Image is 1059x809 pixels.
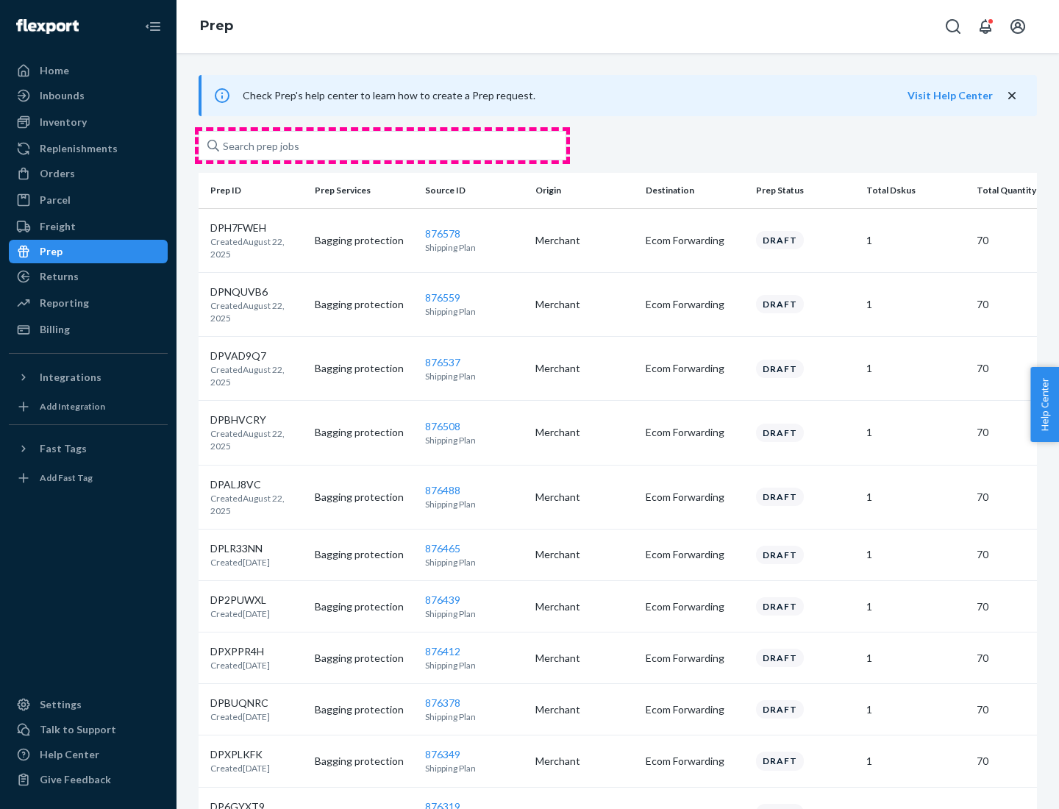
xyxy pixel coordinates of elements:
p: Merchant [535,297,634,312]
th: Prep ID [199,173,309,208]
p: DPXPPR4H [210,644,270,659]
button: Open Search Box [938,12,968,41]
p: Shipping Plan [425,556,524,569]
a: 876349 [425,748,460,760]
a: Prep [200,18,233,34]
div: Draft [756,649,804,667]
div: Draft [756,360,804,378]
p: Ecom Forwarding [646,490,744,505]
img: Flexport logo [16,19,79,34]
div: Draft [756,295,804,313]
p: 1 [866,702,965,717]
a: Talk to Support [9,718,168,741]
th: Prep Services [309,173,419,208]
th: Prep Status [750,173,860,208]
button: Integrations [9,366,168,389]
p: Shipping Plan [425,762,524,774]
a: 876559 [425,291,460,304]
p: DPALJ8VC [210,477,303,492]
a: Orders [9,162,168,185]
p: Ecom Forwarding [646,361,744,376]
a: 876378 [425,696,460,709]
div: Draft [756,546,804,564]
button: Close Navigation [138,12,168,41]
p: Shipping Plan [425,241,524,254]
a: Home [9,59,168,82]
button: Open account menu [1003,12,1033,41]
p: Merchant [535,233,634,248]
p: Bagging protection [315,490,413,505]
div: Draft [756,488,804,506]
div: Home [40,63,69,78]
div: Returns [40,269,79,284]
a: 876465 [425,542,460,555]
div: Reporting [40,296,89,310]
p: Created [DATE] [210,710,270,723]
p: Ecom Forwarding [646,702,744,717]
div: Settings [40,697,82,712]
div: Draft [756,752,804,770]
a: 876578 [425,227,460,240]
p: Bagging protection [315,361,413,376]
p: 1 [866,754,965,769]
p: 1 [866,599,965,614]
p: Ecom Forwarding [646,754,744,769]
p: 1 [866,297,965,312]
p: Bagging protection [315,547,413,562]
p: Ecom Forwarding [646,233,744,248]
div: Give Feedback [40,772,111,787]
a: Replenishments [9,137,168,160]
p: Ecom Forwarding [646,297,744,312]
p: Merchant [535,547,634,562]
div: Inbounds [40,88,85,103]
button: close [1005,88,1019,104]
div: Prep [40,244,63,259]
a: Freight [9,215,168,238]
a: Returns [9,265,168,288]
a: Billing [9,318,168,341]
div: Help Center [40,747,99,762]
a: Inbounds [9,84,168,107]
input: Search prep jobs [199,131,566,160]
div: Parcel [40,193,71,207]
p: Bagging protection [315,297,413,312]
p: Created [DATE] [210,762,270,774]
p: Ecom Forwarding [646,547,744,562]
p: 1 [866,425,965,440]
th: Destination [640,173,750,208]
p: Created August 22, 2025 [210,427,303,452]
div: Add Integration [40,400,105,413]
div: Draft [756,597,804,616]
p: DPBUQNRC [210,696,270,710]
p: Shipping Plan [425,370,524,382]
div: Fast Tags [40,441,87,456]
p: Bagging protection [315,651,413,666]
p: Shipping Plan [425,607,524,620]
ol: breadcrumbs [188,5,245,48]
div: Integrations [40,370,101,385]
p: Bagging protection [315,754,413,769]
p: Created [DATE] [210,556,270,569]
div: Draft [756,424,804,442]
button: Help Center [1030,367,1059,442]
a: Help Center [9,743,168,766]
a: Parcel [9,188,168,212]
p: Created August 22, 2025 [210,492,303,517]
p: Bagging protection [315,233,413,248]
p: Merchant [535,702,634,717]
p: DPLR33NN [210,541,270,556]
th: Source ID [419,173,529,208]
button: Open notifications [971,12,1000,41]
a: 876508 [425,420,460,432]
p: Created [DATE] [210,659,270,671]
p: Merchant [535,754,634,769]
p: Merchant [535,599,634,614]
a: 876537 [425,356,460,368]
div: Replenishments [40,141,118,156]
p: Created August 22, 2025 [210,299,303,324]
p: Created August 22, 2025 [210,363,303,388]
div: Orders [40,166,75,181]
div: Talk to Support [40,722,116,737]
p: Ecom Forwarding [646,651,744,666]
